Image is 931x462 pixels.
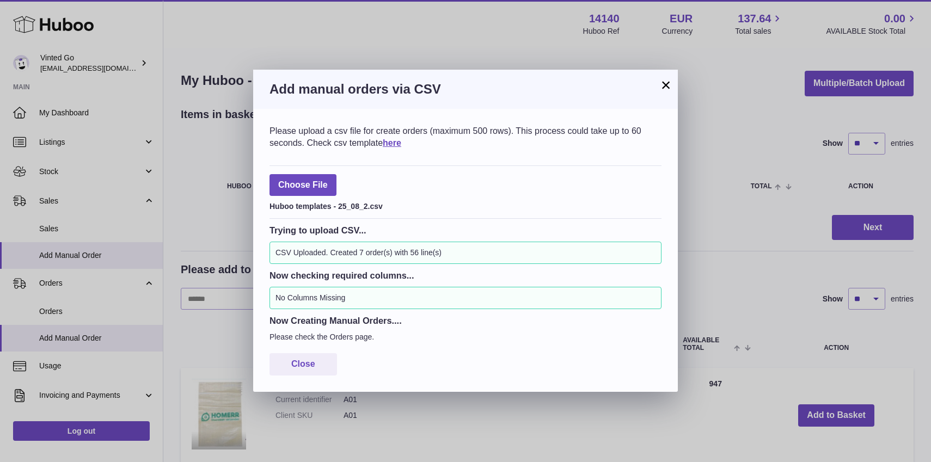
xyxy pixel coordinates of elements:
div: CSV Uploaded. Created 7 order(s) with 56 line(s) [269,242,661,264]
div: No Columns Missing [269,287,661,309]
div: Please upload a csv file for create orders (maximum 500 rows). This process could take up to 60 s... [269,125,661,149]
p: Please check the Orders page. [269,332,661,342]
span: Close [291,359,315,368]
a: here [383,138,401,147]
h3: Now checking required columns... [269,269,661,281]
button: × [659,78,672,91]
h3: Add manual orders via CSV [269,81,661,98]
h3: Now Creating Manual Orders.... [269,315,661,327]
div: Huboo templates - 25_08_2.csv [269,199,661,212]
h3: Trying to upload CSV... [269,224,661,236]
button: Close [269,353,337,375]
span: Choose File [269,174,336,196]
